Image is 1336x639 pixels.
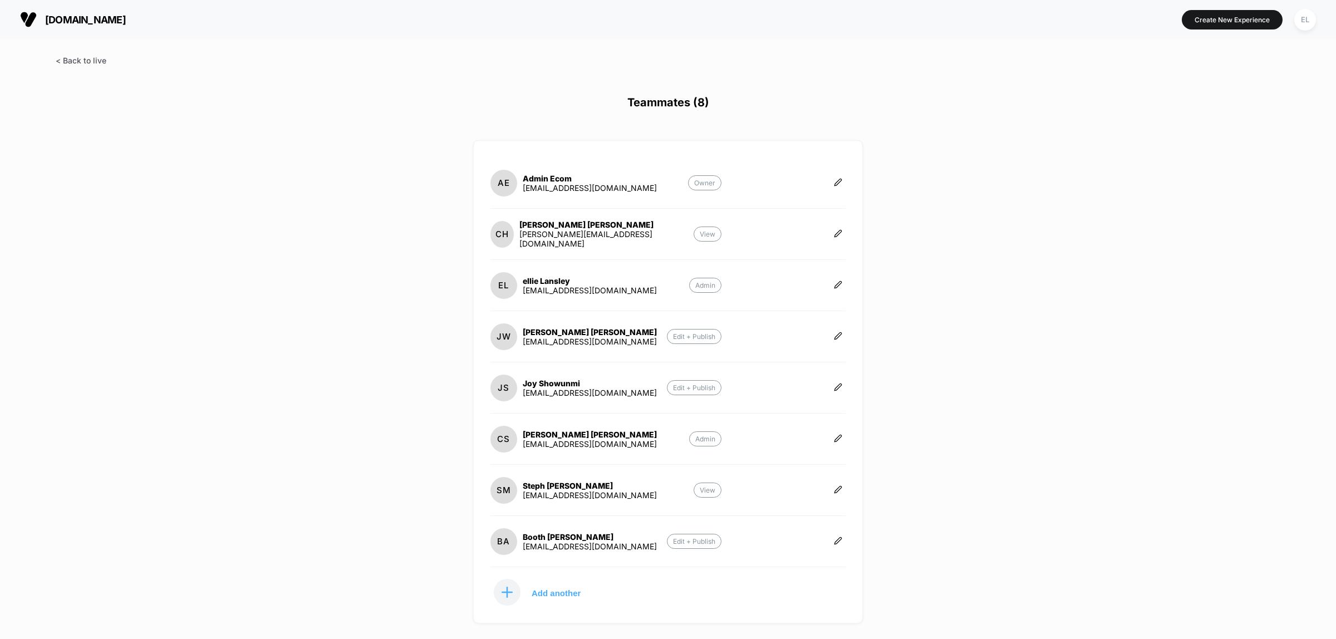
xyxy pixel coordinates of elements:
[1291,8,1319,31] button: EL
[689,431,721,446] p: Admin
[694,483,721,498] p: View
[523,388,657,397] div: [EMAIL_ADDRESS][DOMAIN_NAME]
[523,439,657,449] div: [EMAIL_ADDRESS][DOMAIN_NAME]
[523,490,657,500] div: [EMAIL_ADDRESS][DOMAIN_NAME]
[523,286,657,295] div: [EMAIL_ADDRESS][DOMAIN_NAME]
[523,183,657,193] div: [EMAIL_ADDRESS][DOMAIN_NAME]
[523,532,657,542] div: Booth [PERSON_NAME]
[532,590,581,596] p: Add another
[497,485,511,495] p: SM
[667,380,721,395] p: Edit + Publish
[523,276,657,286] div: ellie Lansley
[497,434,510,444] p: CS
[497,331,511,342] p: JW
[689,278,721,293] p: Admin
[523,379,657,388] div: Joy Showunmi
[498,382,509,393] p: JS
[498,178,510,188] p: AE
[519,220,694,229] div: [PERSON_NAME] [PERSON_NAME]
[519,229,694,248] div: [PERSON_NAME][EMAIL_ADDRESS][DOMAIN_NAME]
[495,229,509,239] p: CH
[523,174,657,183] div: Admin Ecom
[45,14,126,26] span: [DOMAIN_NAME]
[523,327,657,337] div: [PERSON_NAME] [PERSON_NAME]
[688,175,721,190] p: Owner
[17,11,129,28] button: [DOMAIN_NAME]
[523,337,657,346] div: [EMAIL_ADDRESS][DOMAIN_NAME]
[1294,9,1316,31] div: EL
[523,430,657,439] div: [PERSON_NAME] [PERSON_NAME]
[523,542,657,551] div: [EMAIL_ADDRESS][DOMAIN_NAME]
[1182,10,1283,30] button: Create New Experience
[498,280,509,291] p: EL
[523,481,657,490] div: Steph [PERSON_NAME]
[20,11,37,28] img: Visually logo
[490,578,602,606] button: Add another
[667,329,721,344] p: Edit + Publish
[694,227,721,242] p: View
[497,536,510,547] p: BA
[667,534,721,549] p: Edit + Publish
